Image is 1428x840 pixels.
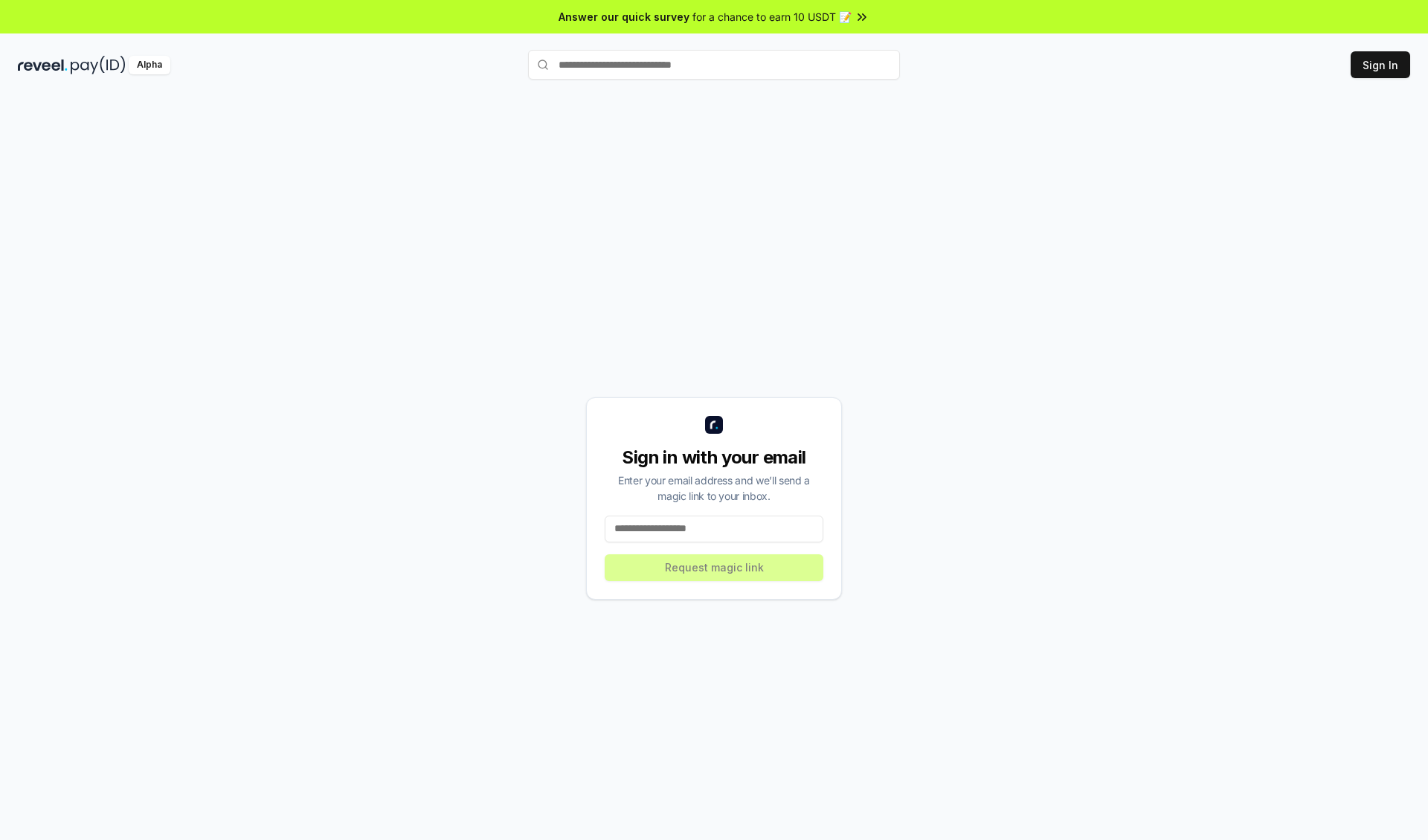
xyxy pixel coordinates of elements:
span: for a chance to earn 10 USDT 📝 [692,9,852,25]
img: logo_small [705,416,723,434]
img: pay_id [71,56,126,74]
span: Answer our quick survey [559,9,689,25]
div: Alpha [129,56,170,74]
div: Sign in with your email [605,446,823,469]
img: reveel_dark [18,56,68,74]
button: Sign In [1351,51,1410,78]
div: Enter your email address and we’ll send a magic link to your inbox. [605,472,823,504]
